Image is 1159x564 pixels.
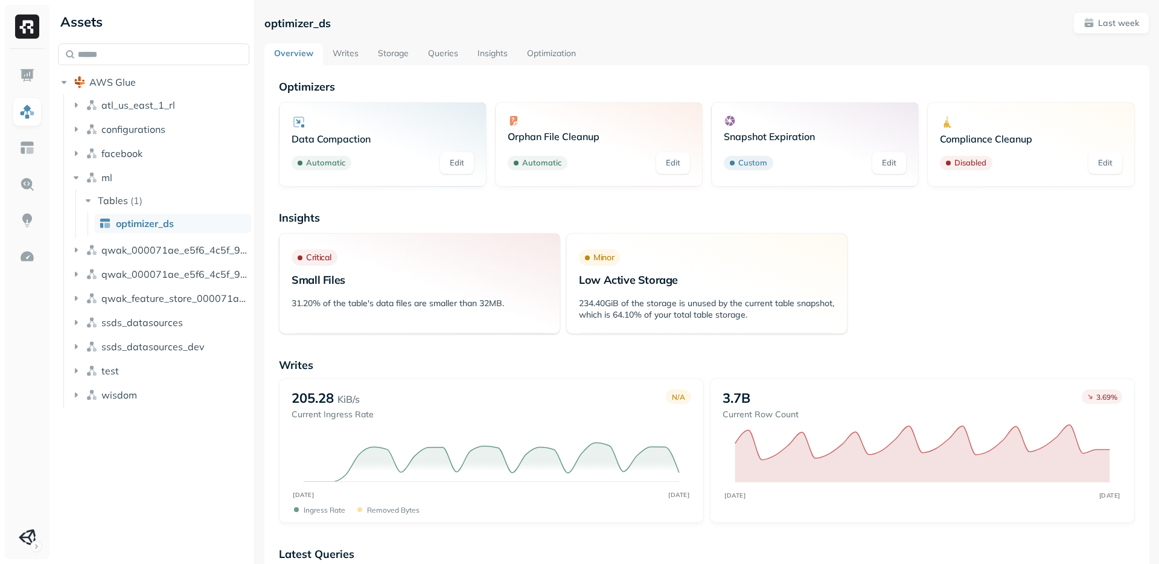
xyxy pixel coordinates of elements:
span: ssds_datasources_dev [101,341,205,353]
p: 3.69 % [1096,393,1117,402]
p: Insights [279,211,1135,225]
img: Asset Explorer [19,140,35,156]
p: ( 1 ) [130,194,142,207]
button: atl_us_east_1_rl [70,95,250,115]
img: namespace [86,316,98,328]
img: namespace [86,99,98,111]
span: AWS Glue [89,76,136,88]
a: Edit [1088,152,1122,174]
span: qwak_000071ae_e5f6_4c5f_97ab_2b533d00d294_analytics_data [101,244,250,256]
p: KiB/s [337,392,360,406]
a: Edit [656,152,690,174]
button: ml [70,168,250,187]
button: facebook [70,144,250,163]
p: Current Ingress Rate [292,409,374,420]
a: Edit [872,152,906,174]
span: test [101,365,119,377]
p: Latest Queries [279,547,1135,561]
span: facebook [101,147,142,159]
a: Edit [440,152,474,174]
img: Unity [19,529,36,546]
img: namespace [86,268,98,280]
tspan: [DATE] [293,491,314,498]
a: Storage [368,43,418,65]
span: qwak_feature_store_000071ae_e5f6_4c5f_97ab_2b533d00d294 [101,292,250,304]
p: Small Files [292,273,548,287]
p: Snapshot Expiration [724,130,906,143]
tspan: [DATE] [724,492,746,499]
div: Assets [58,12,249,31]
img: Dashboard [19,68,35,83]
img: Insights [19,213,35,228]
button: Tables(1) [82,191,251,210]
span: ssds_datasources [101,316,183,328]
p: Minor [593,252,614,263]
button: test [70,361,250,380]
button: configurations [70,120,250,139]
p: Low Active Storage [579,273,835,287]
p: Critical [306,252,331,263]
img: Optimization [19,249,35,264]
button: Last week [1073,12,1149,34]
p: N/A [672,393,685,402]
span: Tables [98,194,128,207]
img: root [74,76,86,88]
img: namespace [86,123,98,135]
p: Current Row Count [723,409,799,420]
a: Writes [323,43,368,65]
img: Query Explorer [19,176,35,192]
img: namespace [86,147,98,159]
span: optimizer_ds [116,217,174,229]
p: Orphan File Cleanup [508,130,690,143]
button: qwak_000071ae_e5f6_4c5f_97ab_2b533d00d294_analytics_data_view [70,264,250,284]
a: Insights [468,43,517,65]
img: Assets [19,104,35,120]
button: ssds_datasources_dev [70,337,250,356]
p: 3.7B [723,389,750,406]
p: Data Compaction [292,133,474,145]
p: Automatic [306,157,345,169]
img: namespace [86,341,98,353]
span: wisdom [101,389,137,401]
tspan: [DATE] [1099,492,1120,499]
a: optimizer_ds [94,214,251,233]
p: Compliance Cleanup [940,133,1122,145]
img: namespace [86,292,98,304]
img: namespace [86,389,98,401]
button: AWS Glue [58,72,249,92]
img: namespace [86,171,98,184]
button: ssds_datasources [70,313,250,332]
a: Optimization [517,43,586,65]
button: qwak_000071ae_e5f6_4c5f_97ab_2b533d00d294_analytics_data [70,240,250,260]
p: Automatic [522,157,561,169]
p: Last week [1098,18,1139,29]
p: optimizer_ds [264,16,331,30]
tspan: [DATE] [669,491,690,498]
img: table [99,217,111,229]
p: Custom [738,157,767,169]
span: qwak_000071ae_e5f6_4c5f_97ab_2b533d00d294_analytics_data_view [101,268,250,280]
span: atl_us_east_1_rl [101,99,175,111]
span: configurations [101,123,165,135]
p: 31.20% of the table's data files are smaller than 32MB. [292,298,548,309]
span: ml [101,171,112,184]
p: 234.40GiB of the storage is unused by the current table snapshot, which is 64.10% of your total t... [579,298,835,321]
img: namespace [86,244,98,256]
p: Ingress Rate [304,505,345,514]
p: Removed bytes [367,505,420,514]
p: Optimizers [279,80,1135,94]
p: Disabled [954,157,986,169]
img: Ryft [15,14,39,39]
button: wisdom [70,385,250,405]
img: namespace [86,365,98,377]
p: 205.28 [292,389,334,406]
a: Queries [418,43,468,65]
p: Writes [279,358,1135,372]
button: qwak_feature_store_000071ae_e5f6_4c5f_97ab_2b533d00d294 [70,289,250,308]
a: Overview [264,43,323,65]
